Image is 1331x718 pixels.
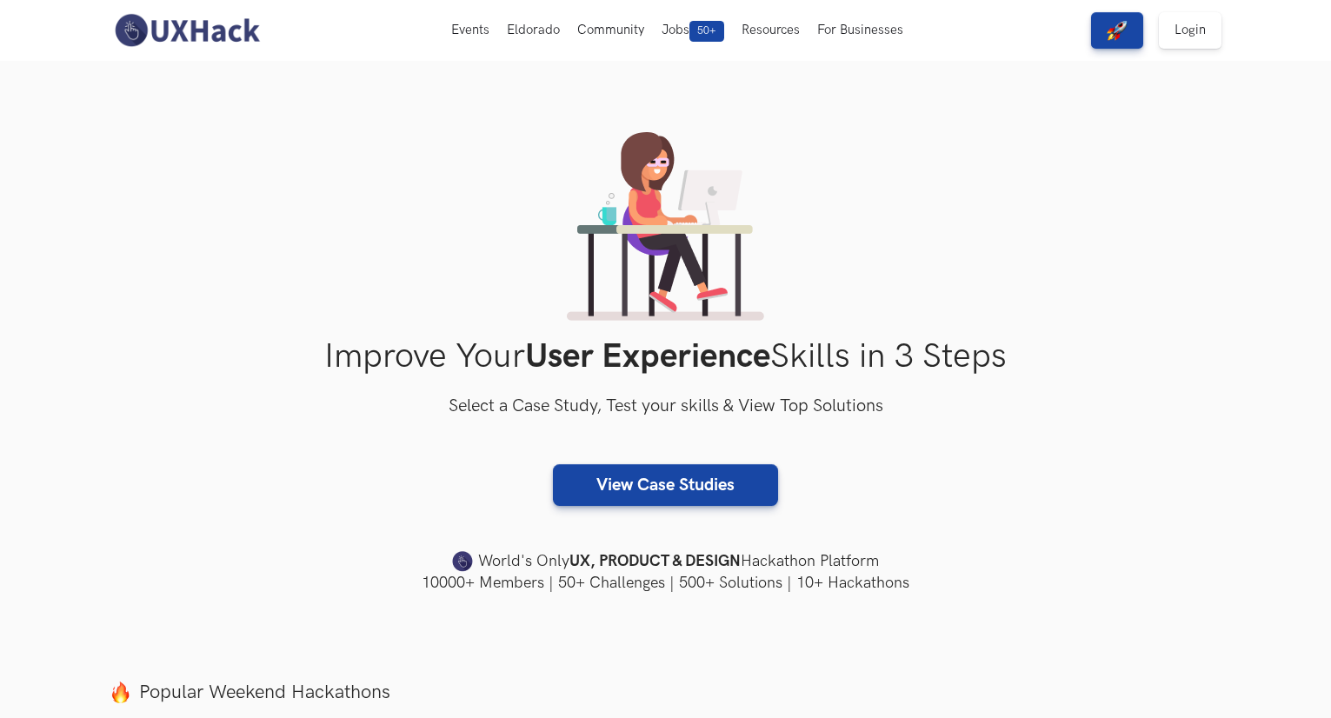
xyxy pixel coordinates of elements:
[110,336,1222,377] h1: Improve Your Skills in 3 Steps
[689,21,724,42] span: 50+
[553,464,778,506] a: View Case Studies
[110,12,264,49] img: UXHack-logo.png
[110,681,131,703] img: fire.png
[110,393,1222,421] h3: Select a Case Study, Test your skills & View Top Solutions
[452,550,473,573] img: uxhack-favicon-image.png
[110,681,1222,704] label: Popular Weekend Hackathons
[110,572,1222,594] h4: 10000+ Members | 50+ Challenges | 500+ Solutions | 10+ Hackathons
[525,336,770,377] strong: User Experience
[569,549,741,574] strong: UX, PRODUCT & DESIGN
[1159,12,1221,49] a: Login
[1107,20,1128,41] img: rocket
[110,549,1222,574] h4: World's Only Hackathon Platform
[567,132,764,321] img: lady working on laptop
